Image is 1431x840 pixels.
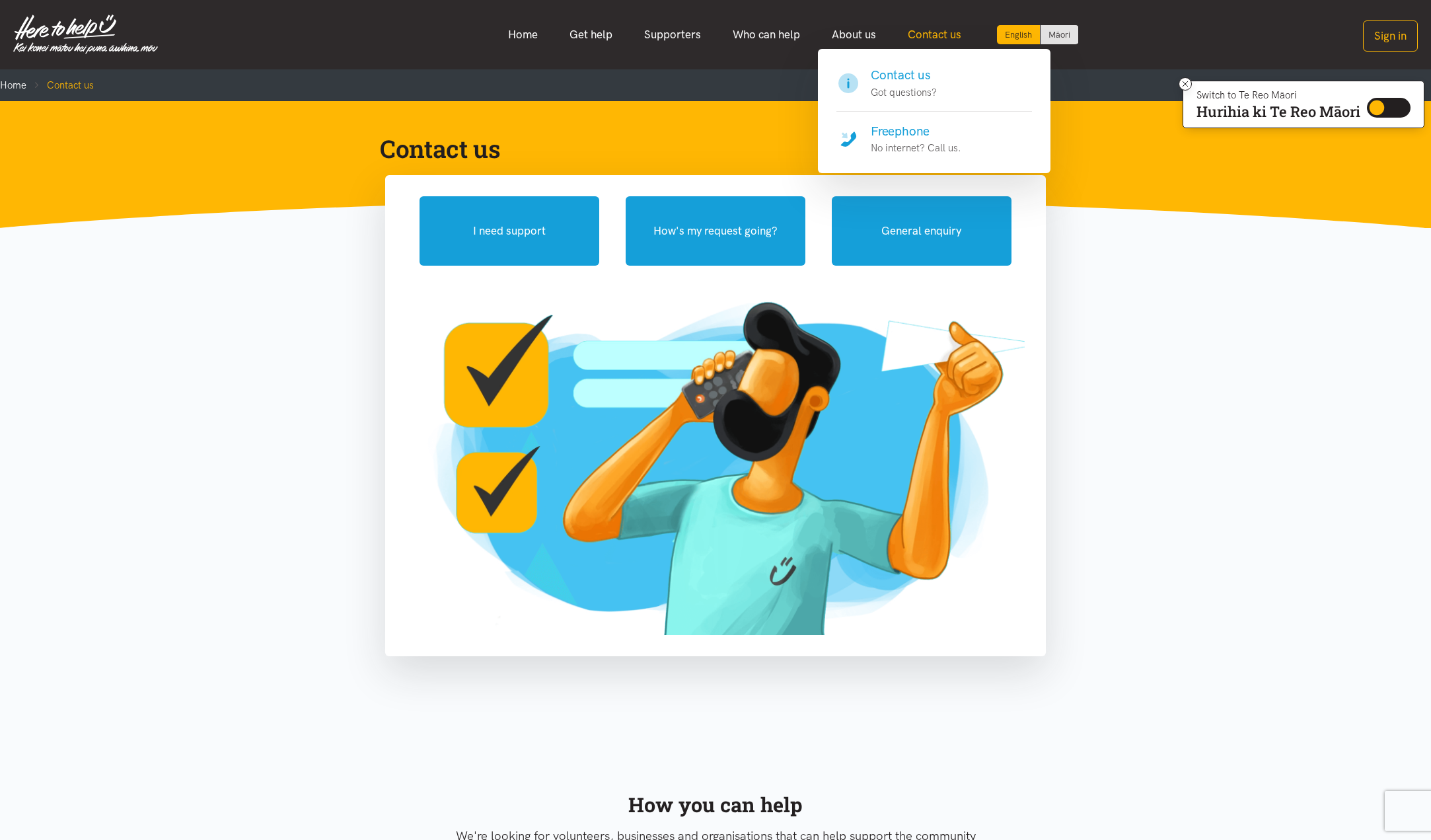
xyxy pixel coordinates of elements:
[836,112,1032,157] a: Freephone No internet? Call us.
[832,196,1011,266] button: General enquiry
[1196,106,1360,118] p: Hurihia ki Te Reo Māori
[1196,91,1360,99] p: Switch to Te Reo Māori
[492,20,554,49] a: Home
[717,20,816,49] a: Who can help
[836,66,1032,112] a: Contact us Got questions?
[818,49,1050,173] div: Contact us
[1041,25,1078,44] a: Switch to Te Reo Māori
[26,77,94,93] li: Contact us
[420,196,599,266] button: I need support
[626,196,805,266] button: How's my request going?
[871,122,961,141] h4: Freephone
[401,788,1030,821] div: How you can help
[997,25,1041,44] div: Current language
[1363,20,1418,52] button: Sign in
[871,66,937,85] h4: Contact us
[628,20,717,49] a: Supporters
[997,25,1079,44] div: Language toggle
[816,20,892,49] a: About us
[871,85,937,100] p: Got questions?
[13,15,158,54] img: Home
[554,20,628,49] a: Get help
[892,20,977,49] a: Contact us
[871,140,961,156] p: No internet? Call us.
[380,133,1030,165] h1: Contact us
